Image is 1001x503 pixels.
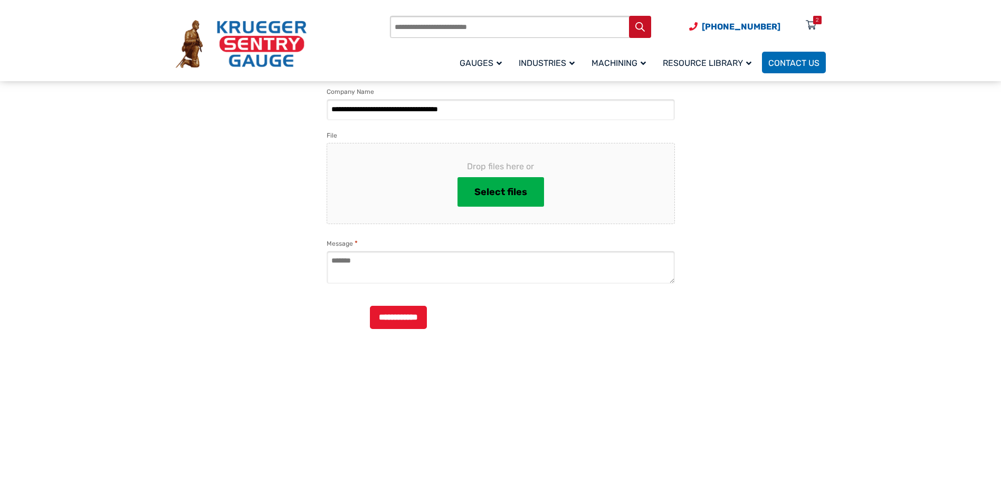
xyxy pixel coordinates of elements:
a: Machining [585,50,656,75]
span: Contact Us [768,58,819,68]
span: Resource Library [663,58,751,68]
a: Contact Us [762,52,826,73]
span: [PHONE_NUMBER] [702,22,780,32]
span: Gauges [460,58,502,68]
label: Company Name [327,86,374,97]
img: Krueger Sentry Gauge [176,20,307,69]
span: Machining [592,58,646,68]
div: 2 [816,16,819,24]
button: select files, file [457,177,544,207]
label: File [327,130,337,141]
a: Industries [512,50,585,75]
a: Gauges [453,50,512,75]
a: Phone Number (920) 434-8860 [689,20,780,33]
label: Message [327,238,358,249]
a: Resource Library [656,50,762,75]
span: Drop files here or [344,160,657,173]
span: Industries [519,58,575,68]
